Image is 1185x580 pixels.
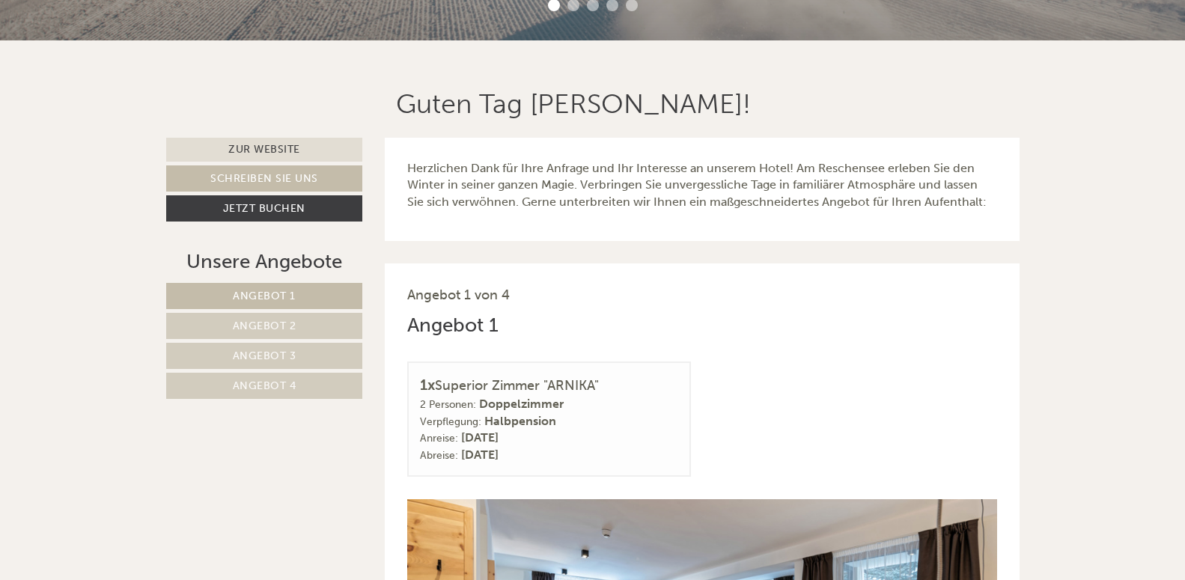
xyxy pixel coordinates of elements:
[233,379,296,392] span: Angebot 4
[233,349,296,362] span: Angebot 3
[461,448,499,462] b: [DATE]
[233,290,296,302] span: Angebot 1
[420,398,476,411] small: 2 Personen:
[166,165,363,192] a: Schreiben Sie uns
[484,414,556,428] b: Halbpension
[479,397,564,411] b: Doppelzimmer
[166,248,363,275] div: Unsere Angebote
[407,160,997,212] p: Herzlichen Dank für Ihre Anfrage und Ihr Interesse an unserem Hotel! Am Reschensee erleben Sie de...
[407,287,510,303] span: Angebot 1 von 4
[461,430,499,445] b: [DATE]
[22,73,251,83] small: 11:06
[420,449,458,462] small: Abreise:
[11,40,258,86] div: Guten Tag, wie können wir Ihnen helfen?
[166,138,363,162] a: Zur Website
[407,311,499,339] div: Angebot 1
[396,89,751,119] h1: Guten Tag [PERSON_NAME]!
[233,320,296,332] span: Angebot 2
[499,394,590,421] button: Senden
[268,11,323,37] div: [DATE]
[166,195,363,222] a: Jetzt buchen
[420,376,435,394] b: 1x
[22,43,251,55] div: Hotel [GEOGRAPHIC_DATA]
[420,374,678,396] div: Superior Zimmer "ARNIKA"
[420,432,458,445] small: Anreise:
[420,415,481,428] small: Verpflegung:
